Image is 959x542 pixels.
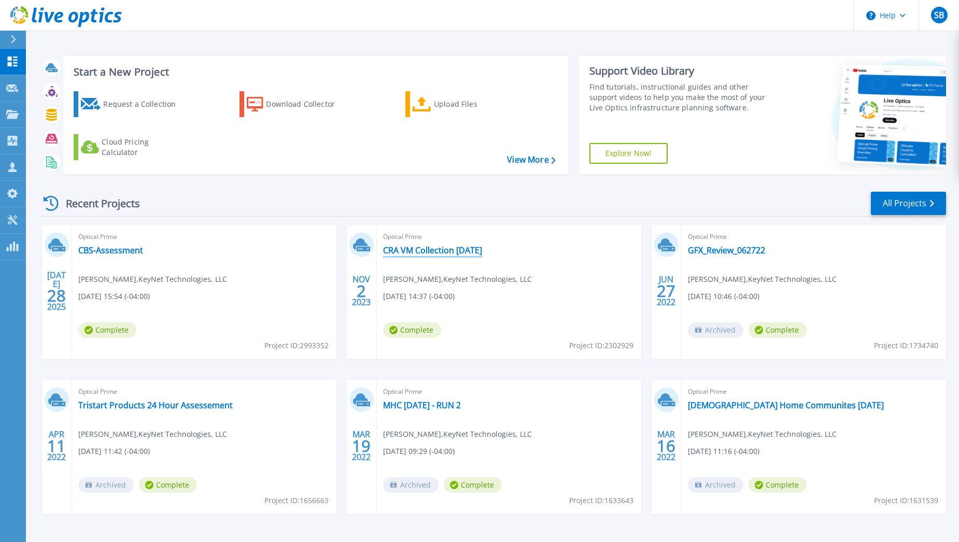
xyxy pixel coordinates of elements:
[383,477,439,493] span: Archived
[874,340,938,351] span: Project ID: 1734740
[688,477,743,493] span: Archived
[405,91,521,117] a: Upload Files
[657,287,675,295] span: 27
[589,82,776,113] div: Find tutorials, instructional guides and other support videos to help you make the most of your L...
[264,340,329,351] span: Project ID: 2993352
[569,340,633,351] span: Project ID: 2302929
[47,272,66,310] div: [DATE] 2025
[934,11,944,19] span: SB
[47,441,66,450] span: 11
[589,143,668,164] a: Explore Now!
[74,91,189,117] a: Request a Collection
[749,322,807,338] span: Complete
[383,231,635,243] span: Optical Prime
[78,477,134,493] span: Archived
[688,400,884,410] a: [DEMOGRAPHIC_DATA] Home Communites [DATE]
[103,94,186,115] div: Request a Collection
[351,272,371,310] div: NOV 2023
[40,191,154,216] div: Recent Projects
[47,291,66,300] span: 28
[688,245,765,255] a: GFX_Review_062722
[78,446,150,457] span: [DATE] 11:42 (-04:00)
[874,495,938,506] span: Project ID: 1631539
[74,66,555,78] h3: Start a New Project
[688,231,940,243] span: Optical Prime
[688,322,743,338] span: Archived
[383,274,532,285] span: [PERSON_NAME] , KeyNet Technologies, LLC
[78,231,330,243] span: Optical Prime
[78,274,227,285] span: [PERSON_NAME] , KeyNet Technologies, LLC
[688,446,759,457] span: [DATE] 11:16 (-04:00)
[74,134,189,160] a: Cloud Pricing Calculator
[383,291,455,302] span: [DATE] 14:37 (-04:00)
[688,274,837,285] span: [PERSON_NAME] , KeyNet Technologies, LLC
[78,291,150,302] span: [DATE] 15:54 (-04:00)
[688,386,940,397] span: Optical Prime
[264,495,329,506] span: Project ID: 1656663
[102,137,185,158] div: Cloud Pricing Calculator
[383,400,461,410] a: MHC [DATE] - RUN 2
[383,429,532,440] span: [PERSON_NAME] , KeyNet Technologies, LLC
[656,272,676,310] div: JUN 2022
[444,477,502,493] span: Complete
[78,386,330,397] span: Optical Prime
[383,446,455,457] span: [DATE] 09:29 (-04:00)
[139,477,197,493] span: Complete
[78,245,143,255] a: CBS-Assessment
[656,427,676,465] div: MAR 2022
[434,94,517,115] div: Upload Files
[569,495,633,506] span: Project ID: 1633643
[871,192,946,215] a: All Projects
[47,427,66,465] div: APR 2022
[383,245,482,255] a: CRA VM Collection [DATE]
[507,155,555,165] a: View More
[357,287,366,295] span: 2
[351,427,371,465] div: MAR 2022
[383,322,441,338] span: Complete
[589,64,776,78] div: Support Video Library
[78,322,136,338] span: Complete
[383,386,635,397] span: Optical Prime
[688,429,837,440] span: [PERSON_NAME] , KeyNet Technologies, LLC
[266,94,349,115] div: Download Collector
[688,291,759,302] span: [DATE] 10:46 (-04:00)
[239,91,355,117] a: Download Collector
[352,441,371,450] span: 19
[749,477,807,493] span: Complete
[78,400,233,410] a: Tristart Products 24 Hour Assessement
[657,441,675,450] span: 16
[78,429,227,440] span: [PERSON_NAME] , KeyNet Technologies, LLC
